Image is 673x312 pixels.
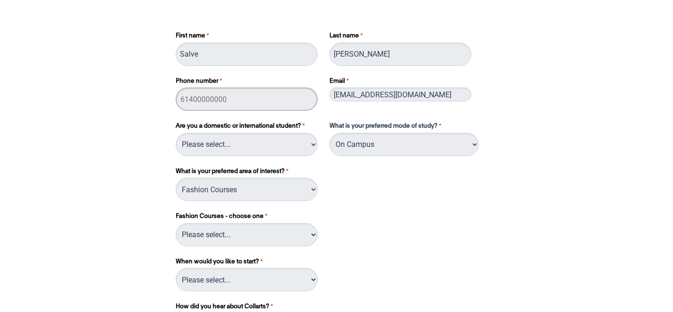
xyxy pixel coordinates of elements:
[176,178,318,201] select: What is your preferred area of interest?
[176,223,318,247] select: Fashion Courses - choose one
[329,43,472,66] input: Last name
[176,122,320,133] label: Are you a domestic or international student?
[329,123,437,129] span: What is your preferred mode of study?
[176,257,320,268] label: When would you like to start?
[176,268,318,291] select: When would you like to start?
[329,133,479,156] select: What is your preferred mode of study?
[176,77,320,88] label: Phone number
[329,31,474,43] label: Last name
[176,87,318,111] input: Phone number
[176,212,320,223] label: Fashion Courses - choose one
[329,77,474,88] label: Email
[176,43,318,66] input: First name
[176,167,320,178] label: What is your preferred area of interest?
[176,31,320,43] label: First name
[176,133,318,156] select: Are you a domestic or international student?
[329,87,472,102] input: Email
